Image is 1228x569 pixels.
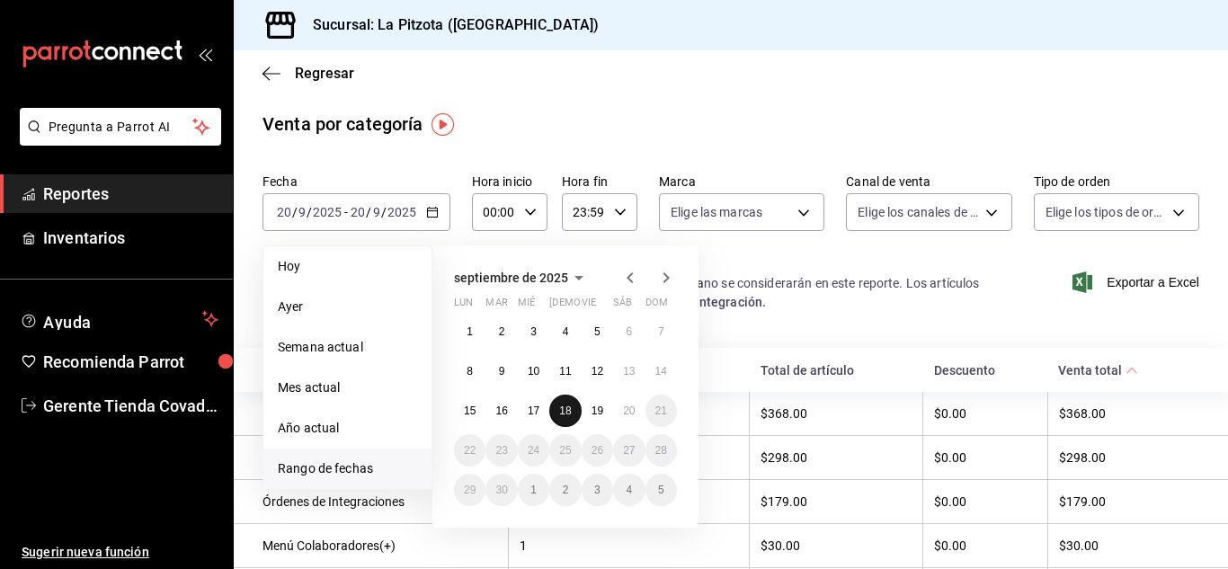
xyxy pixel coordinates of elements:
abbr: viernes [582,297,596,316]
button: open_drawer_menu [198,47,212,61]
input: ---- [387,205,417,219]
label: Tipo de orden [1034,175,1199,188]
div: 1 [520,538,738,553]
abbr: domingo [645,297,668,316]
div: $0.00 [934,406,1037,421]
span: Ayer [278,298,417,316]
abbr: 4 de octubre de 2025 [626,484,632,496]
abbr: 22 de septiembre de 2025 [464,444,476,457]
label: Hora inicio [472,175,547,188]
abbr: 13 de septiembre de 2025 [623,365,635,378]
span: Mes actual [278,378,417,397]
input: ---- [312,205,343,219]
span: / [292,205,298,219]
abbr: 26 de septiembre de 2025 [592,444,603,457]
abbr: 14 de septiembre de 2025 [655,365,667,378]
abbr: 30 de septiembre de 2025 [495,484,507,496]
span: Reportes [43,182,218,206]
button: 2 de octubre de 2025 [549,474,581,506]
abbr: 1 de octubre de 2025 [530,484,537,496]
label: Hora fin [562,175,637,188]
button: 27 de septiembre de 2025 [613,434,645,467]
abbr: 15 de septiembre de 2025 [464,405,476,417]
span: Hoy [278,257,417,276]
abbr: 21 de septiembre de 2025 [655,405,667,417]
abbr: 19 de septiembre de 2025 [592,405,603,417]
abbr: 24 de septiembre de 2025 [528,444,539,457]
span: Exportar a Excel [1076,271,1199,293]
div: $0.00 [934,538,1037,553]
abbr: 25 de septiembre de 2025 [559,444,571,457]
abbr: 3 de septiembre de 2025 [530,325,537,338]
button: 3 de octubre de 2025 [582,474,613,506]
button: Pregunta a Parrot AI [20,108,221,146]
abbr: 17 de septiembre de 2025 [528,405,539,417]
span: Regresar [295,65,354,82]
button: 20 de septiembre de 2025 [613,395,645,427]
button: 1 de septiembre de 2025 [454,316,485,348]
input: -- [350,205,366,219]
span: Año actual [278,419,417,438]
span: - [344,205,348,219]
div: Total de artículo [761,363,912,378]
button: 22 de septiembre de 2025 [454,434,485,467]
button: 30 de septiembre de 2025 [485,474,517,506]
abbr: 10 de septiembre de 2025 [528,365,539,378]
img: Tooltip marker [432,113,454,136]
input: -- [372,205,381,219]
h3: Sucursal: La Pitzota ([GEOGRAPHIC_DATA]) [298,14,599,36]
abbr: 3 de octubre de 2025 [594,484,601,496]
span: / [381,205,387,219]
button: 25 de septiembre de 2025 [549,434,581,467]
span: Gerente Tienda Covadonga [43,394,218,418]
div: Órdenes de Integraciones [263,494,497,509]
button: 29 de septiembre de 2025 [454,474,485,506]
span: Rango de fechas [278,459,417,478]
button: 2 de septiembre de 2025 [485,316,517,348]
button: 15 de septiembre de 2025 [454,395,485,427]
button: 28 de septiembre de 2025 [645,434,677,467]
abbr: 12 de septiembre de 2025 [592,365,603,378]
abbr: jueves [549,297,655,316]
abbr: 16 de septiembre de 2025 [495,405,507,417]
abbr: 18 de septiembre de 2025 [559,405,571,417]
div: Venta total [1058,363,1122,378]
span: Ayuda [43,308,195,330]
div: $368.00 [761,406,912,421]
button: 17 de septiembre de 2025 [518,395,549,427]
button: 16 de septiembre de 2025 [485,395,517,427]
span: Sugerir nueva función [22,543,218,562]
div: $179.00 [1059,494,1199,509]
a: Pregunta a Parrot AI [13,130,221,149]
label: Fecha [263,175,450,188]
abbr: 7 de septiembre de 2025 [658,325,664,338]
abbr: 2 de septiembre de 2025 [499,325,505,338]
button: 6 de septiembre de 2025 [613,316,645,348]
button: septiembre de 2025 [454,267,590,289]
abbr: miércoles [518,297,535,316]
abbr: sábado [613,297,632,316]
div: $368.00 [1059,406,1199,421]
button: 9 de septiembre de 2025 [485,355,517,387]
abbr: 11 de septiembre de 2025 [559,365,571,378]
span: Pregunta a Parrot AI [49,118,193,137]
abbr: 29 de septiembre de 2025 [464,484,476,496]
span: Recomienda Parrot [43,350,218,374]
abbr: 9 de septiembre de 2025 [499,365,505,378]
abbr: 4 de septiembre de 2025 [563,325,569,338]
abbr: 23 de septiembre de 2025 [495,444,507,457]
abbr: 5 de octubre de 2025 [658,484,664,496]
span: Inventarios [43,226,218,250]
button: Regresar [263,65,354,82]
button: 5 de octubre de 2025 [645,474,677,506]
abbr: 2 de octubre de 2025 [563,484,569,496]
span: Elige los canales de venta [858,203,978,221]
button: 4 de septiembre de 2025 [549,316,581,348]
div: $0.00 [934,494,1037,509]
button: 18 de septiembre de 2025 [549,395,581,427]
label: Marca [659,175,824,188]
div: $30.00 [1059,538,1199,553]
span: Venta total [1058,363,1138,378]
abbr: 6 de septiembre de 2025 [626,325,632,338]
